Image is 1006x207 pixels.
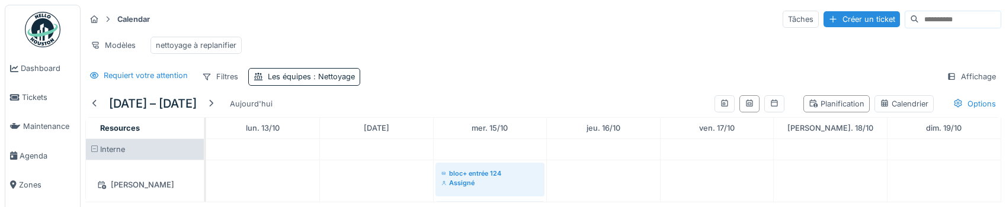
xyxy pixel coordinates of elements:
[941,68,1001,85] div: Affichage
[100,145,125,154] span: Interne
[948,95,1001,112] div: Options
[19,179,75,190] span: Zones
[696,120,738,136] a: 17 octobre 2025
[923,120,965,136] a: 19 octobre 2025
[5,54,80,83] a: Dashboard
[22,92,75,103] span: Tickets
[783,11,819,28] div: Tâches
[104,70,188,81] div: Requiert votre attention
[197,68,244,85] div: Filtres
[469,120,511,136] a: 15 octobre 2025
[113,14,155,25] strong: Calendar
[5,83,80,112] a: Tickets
[809,98,864,109] div: Planification
[824,11,900,27] div: Créer un ticket
[880,98,928,109] div: Calendrier
[93,177,197,192] div: [PERSON_NAME]
[20,150,75,161] span: Agenda
[441,169,539,178] div: bloc+ entrée 124
[5,170,80,199] a: Zones
[21,63,75,74] span: Dashboard
[156,40,236,51] div: nettoyage à replanifier
[85,37,141,54] div: Modèles
[5,112,80,141] a: Maintenance
[25,12,60,47] img: Badge_color-CXgf-gQk.svg
[361,120,392,136] a: 14 octobre 2025
[23,121,75,132] span: Maintenance
[584,120,623,136] a: 16 octobre 2025
[441,178,539,187] div: Assigné
[311,72,355,81] span: : Nettoyage
[5,141,80,170] a: Agenda
[100,124,140,132] span: Resources
[243,120,283,136] a: 13 octobre 2025
[784,120,876,136] a: 18 octobre 2025
[109,96,197,111] h5: [DATE] – [DATE]
[268,71,355,82] div: Les équipes
[225,96,277,112] div: Aujourd'hui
